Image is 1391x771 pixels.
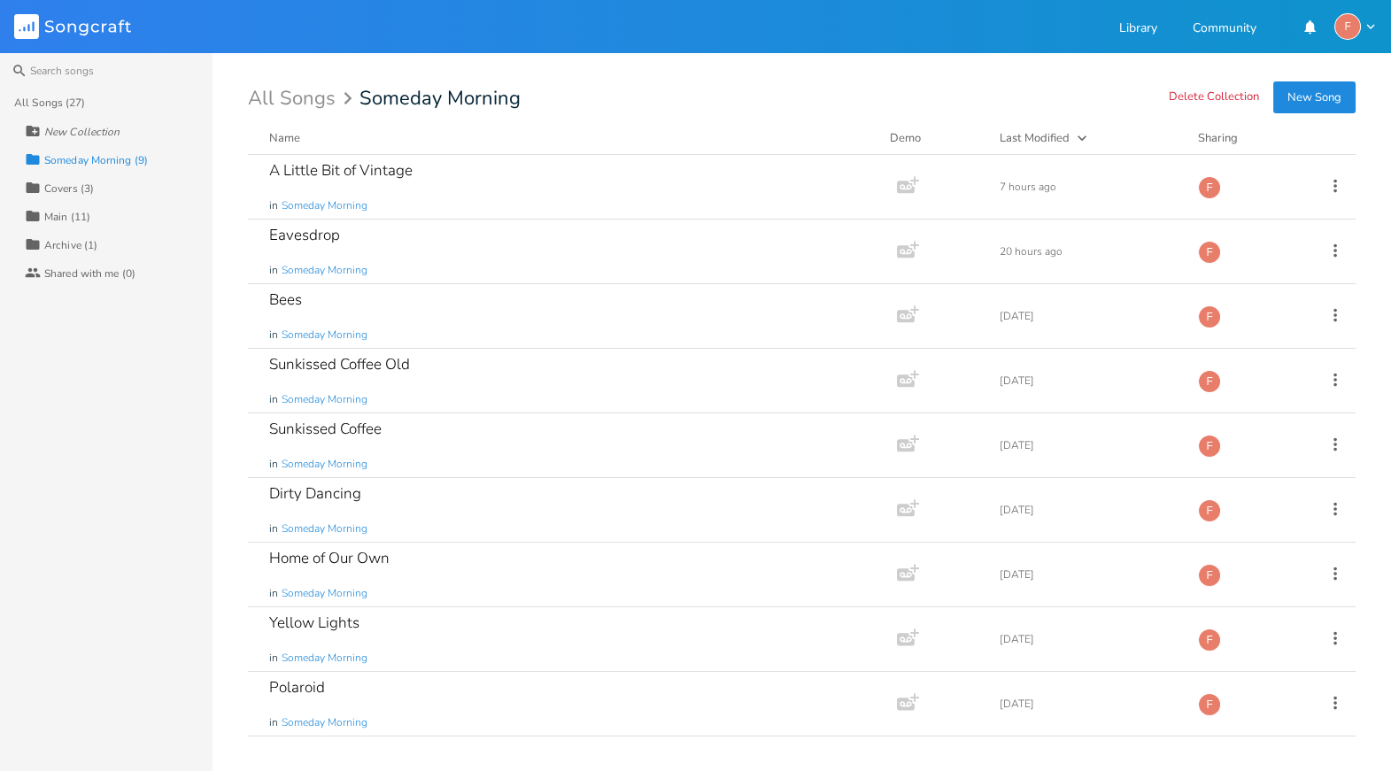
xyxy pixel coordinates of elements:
div: fuzzyip [1198,628,1221,651]
div: Last Modified [1000,130,1070,146]
div: [DATE] [1000,634,1177,644]
div: [DATE] [1000,440,1177,451]
div: Polaroid [269,680,325,695]
span: Someday Morning [282,521,367,536]
span: Someday Morning [282,263,367,278]
a: Library [1119,22,1157,37]
span: in [269,457,278,472]
span: Someday Morning [359,89,521,108]
span: in [269,715,278,730]
div: Sunkissed Coffee Old [269,357,410,372]
div: Yellow Lights [269,615,359,630]
div: Shared with me (0) [44,268,135,279]
div: [DATE] [1000,311,1177,321]
span: Someday Morning [282,651,367,666]
div: Archive (1) [44,240,97,251]
span: Someday Morning [282,328,367,343]
button: Name [269,129,869,147]
div: Demo [890,129,978,147]
span: in [269,263,278,278]
span: in [269,651,278,666]
span: Someday Morning [282,715,367,730]
div: Home of Our Own [269,551,390,566]
button: Last Modified [1000,129,1177,147]
div: Eavesdrop [269,227,340,243]
button: Delete Collection [1169,90,1259,105]
div: fuzzyip [1334,13,1361,40]
div: 20 hours ago [1000,246,1177,257]
div: Main (11) [44,212,90,222]
span: in [269,586,278,601]
div: [DATE] [1000,505,1177,515]
span: Someday Morning [282,586,367,601]
div: [DATE] [1000,569,1177,580]
div: Sunkissed Coffee [269,421,382,436]
div: All Songs (27) [14,97,85,108]
div: [DATE] [1000,375,1177,386]
div: New Collection [44,127,120,137]
div: A Little Bit of Vintage [269,163,413,178]
div: fuzzyip [1198,305,1221,328]
div: Someday Morning (9) [44,155,148,166]
button: F [1334,13,1377,40]
div: fuzzyip [1198,499,1221,522]
span: in [269,328,278,343]
div: Dirty Dancing [269,486,361,501]
div: [DATE] [1000,698,1177,709]
button: New Song [1273,81,1356,113]
span: Someday Morning [282,198,367,213]
div: Sharing [1198,129,1304,147]
span: in [269,198,278,213]
div: fuzzyip [1198,693,1221,716]
div: fuzzyip [1198,176,1221,199]
a: Community [1193,22,1256,37]
div: All Songs [248,90,358,107]
div: fuzzyip [1198,435,1221,458]
div: Bees [269,292,302,307]
span: Someday Morning [282,392,367,407]
span: in [269,392,278,407]
div: fuzzyip [1198,564,1221,587]
div: fuzzyip [1198,370,1221,393]
span: Someday Morning [282,457,367,472]
div: fuzzyip [1198,241,1221,264]
span: in [269,521,278,536]
div: Name [269,130,300,146]
div: Covers (3) [44,183,94,194]
div: 7 hours ago [1000,181,1177,192]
